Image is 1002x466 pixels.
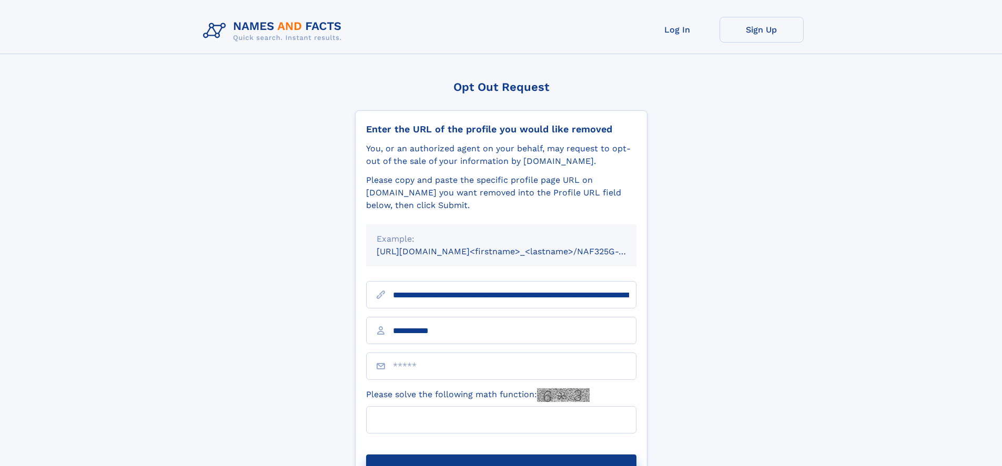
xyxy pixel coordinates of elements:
a: Sign Up [720,17,804,43]
small: [URL][DOMAIN_NAME]<firstname>_<lastname>/NAF325G-xxxxxxxx [377,246,656,256]
a: Log In [635,17,720,43]
img: Logo Names and Facts [199,17,350,45]
div: You, or an authorized agent on your behalf, may request to opt-out of the sale of your informatio... [366,142,636,168]
div: Opt Out Request [355,80,647,94]
div: Please copy and paste the specific profile page URL on [DOMAIN_NAME] you want removed into the Pr... [366,174,636,212]
label: Please solve the following math function: [366,388,590,402]
div: Enter the URL of the profile you would like removed [366,123,636,135]
div: Example: [377,233,626,245]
